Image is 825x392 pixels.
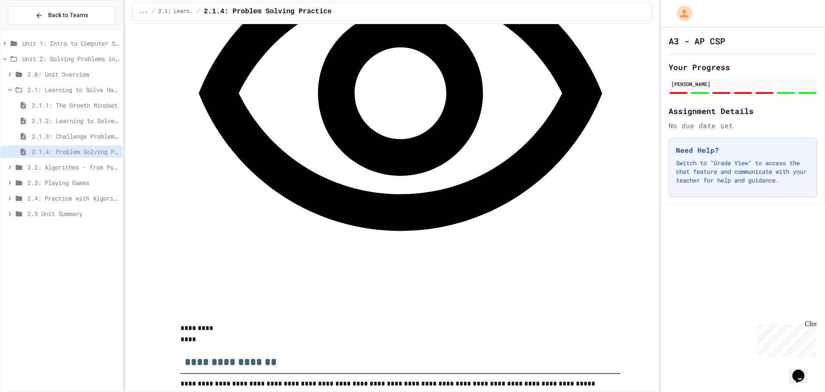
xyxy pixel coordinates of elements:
[789,358,816,383] iframe: chat widget
[32,147,119,156] span: 2.1.4: Problem Solving Practice
[8,6,116,25] button: Back to Teams
[22,54,119,63] span: Unit 2: Solving Problems in Computer Science
[139,8,149,15] span: ...
[676,159,810,185] p: Switch to "Grade View" to access the chat feature and communicate with your teacher for help and ...
[668,3,694,23] div: My Account
[27,163,119,172] span: 2.2: Algorithms - from Pseudocode to Flowcharts
[669,61,817,73] h2: Your Progress
[27,194,119,203] span: 2.4: Practice with Algorithms
[669,35,725,47] h1: A3 - AP CSP
[159,8,194,15] span: 2.1: Learning to Solve Hard Problems
[32,116,119,125] span: 2.1.2: Learning to Solve Hard Problems
[676,145,810,155] h3: Need Help?
[3,3,59,55] div: Chat with us now!Close
[671,80,815,88] div: [PERSON_NAME]
[669,105,817,117] h2: Assignment Details
[754,320,816,357] iframe: chat widget
[204,6,332,17] span: 2.1.4: Problem Solving Practice
[32,101,119,110] span: 2.1.1: The Growth Mindset
[27,70,119,79] span: 2.0: Unit Overview
[27,178,119,187] span: 2.3: Playing Games
[32,132,119,141] span: 2.1.3: Challenge Problem - The Bridge
[152,8,155,15] span: /
[27,209,119,218] span: 2.5 Unit Summary
[197,8,200,15] span: /
[669,120,817,131] div: No due date set
[22,39,119,48] span: Unit 1: Intro to Computer Science
[27,85,119,94] span: 2.1: Learning to Solve Hard Problems
[48,11,88,20] span: Back to Teams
